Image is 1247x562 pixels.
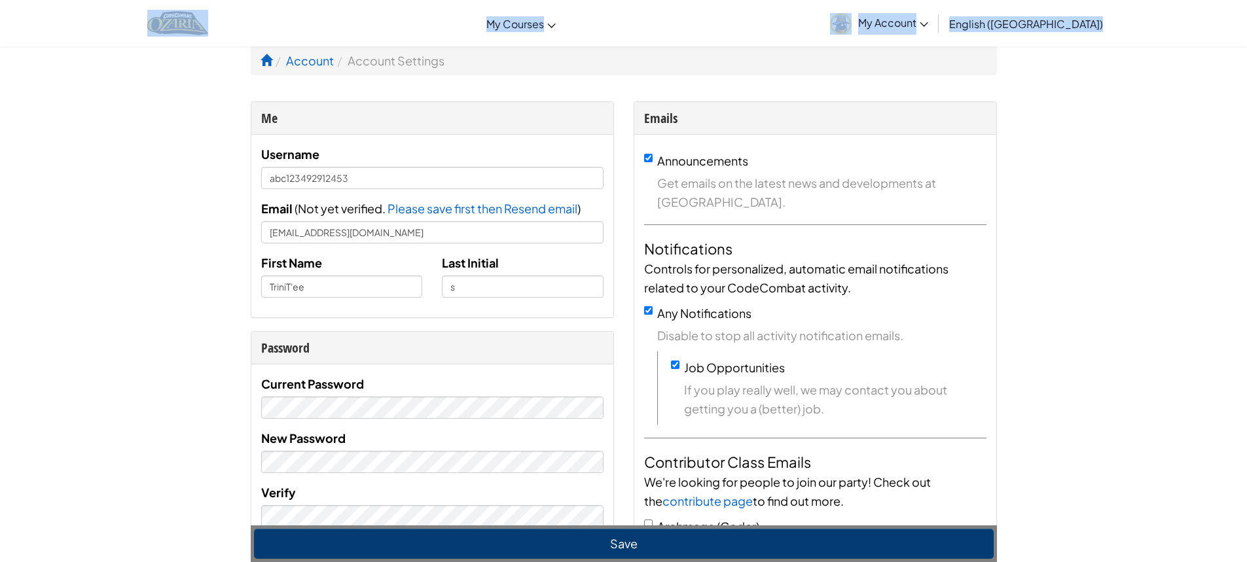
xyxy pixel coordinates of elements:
[261,145,319,164] label: Username
[388,201,577,216] span: Please save first then Resend email
[657,326,986,345] span: Disable to stop all activity notification emails.
[442,253,499,272] label: Last Initial
[261,483,296,502] label: Verify
[147,10,208,37] img: Home
[261,253,322,272] label: First Name
[644,474,931,508] span: We're looking for people to join our party! Check out the
[261,109,604,128] div: Me
[334,51,444,70] li: Account Settings
[949,17,1103,31] span: English ([GEOGRAPHIC_DATA])
[823,3,935,44] a: My Account
[858,16,928,29] span: My Account
[486,17,544,31] span: My Courses
[293,201,298,216] span: (
[577,201,581,216] span: )
[662,493,753,508] a: contribute page
[147,10,208,37] a: Ozaria by CodeCombat logo
[657,519,715,534] span: Archmage
[657,306,751,321] label: Any Notifications
[480,6,562,41] a: My Courses
[657,173,986,211] span: Get emails on the latest news and developments at [GEOGRAPHIC_DATA].
[261,374,364,393] label: Current Password
[286,53,334,68] a: Account
[657,153,748,168] label: Announcements
[644,238,986,259] h4: Notifications
[261,429,346,448] label: New Password
[830,13,852,35] img: avatar
[943,6,1110,41] a: English ([GEOGRAPHIC_DATA])
[684,360,785,375] label: Job Opportunities
[298,201,388,216] span: Not yet verified.
[644,261,949,295] span: Controls for personalized, automatic email notifications related to your CodeCombat activity.
[261,201,293,216] span: Email
[684,380,986,418] span: If you play really well, we may contact you about getting you a (better) job.
[261,338,604,357] div: Password
[644,451,986,472] h4: Contributor Class Emails
[254,529,994,559] button: Save
[753,493,844,508] span: to find out more.
[644,109,986,128] div: Emails
[717,519,759,534] span: (Coder)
